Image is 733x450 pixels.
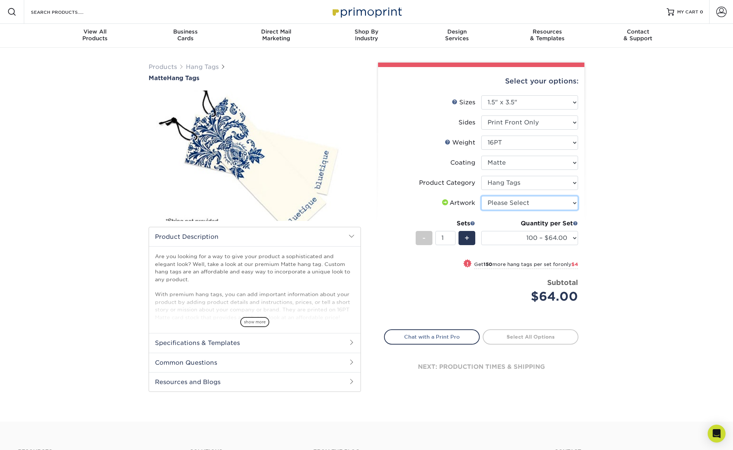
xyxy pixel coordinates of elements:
img: Primoprint [329,4,404,20]
a: BusinessCards [140,24,231,48]
div: Open Intercom Messenger [708,425,726,443]
a: View AllProducts [50,24,140,48]
h2: Product Description [149,227,361,246]
div: next: production times & shipping [384,345,578,389]
div: Product Category [419,178,475,187]
div: Products [50,28,140,42]
a: MatteHang Tags [149,75,361,82]
span: Matte [149,75,167,82]
span: 0 [700,9,703,15]
div: $64.00 [487,288,578,305]
a: Direct MailMarketing [231,24,321,48]
a: Resources& Templates [502,24,593,48]
span: View All [50,28,140,35]
span: ! [467,260,469,268]
div: Sets [416,219,475,228]
span: Shop By [321,28,412,35]
h2: Resources and Blogs [149,372,361,392]
span: show more [240,317,269,327]
div: Marketing [231,28,321,42]
a: Chat with a Print Pro [384,329,480,344]
a: Shop ByIndustry [321,24,412,48]
a: Hang Tags [186,63,219,70]
span: Direct Mail [231,28,321,35]
span: Business [140,28,231,35]
a: Select All Options [483,329,578,344]
small: Get more hang tags per set for [474,262,578,269]
strong: 150 [483,262,492,267]
div: Industry [321,28,412,42]
span: MY CART [677,9,698,15]
div: Cards [140,28,231,42]
span: + [464,232,469,244]
a: DesignServices [412,24,502,48]
input: SEARCH PRODUCTS..... [30,7,103,16]
div: Weight [445,138,475,147]
div: Quantity per Set [481,219,578,228]
h1: Hang Tags [149,75,361,82]
div: & Support [593,28,683,42]
span: Resources [502,28,593,35]
a: Products [149,63,177,70]
div: Services [412,28,502,42]
a: Contact& Support [593,24,683,48]
h2: Common Questions [149,353,361,372]
span: Contact [593,28,683,35]
strong: Subtotal [547,278,578,286]
p: Are you looking for a way to give your product a sophisticated and elegant look? Well, take a loo... [155,253,355,443]
span: only [561,262,578,267]
span: $4 [571,262,578,267]
div: Sides [458,118,475,127]
div: Artwork [441,199,475,207]
div: Sizes [452,98,475,107]
div: Coating [450,158,475,167]
span: - [422,232,426,244]
h2: Specifications & Templates [149,333,361,352]
div: & Templates [502,28,593,42]
img: Matte 01 [149,82,361,229]
span: Design [412,28,502,35]
div: Select your options: [384,67,578,95]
